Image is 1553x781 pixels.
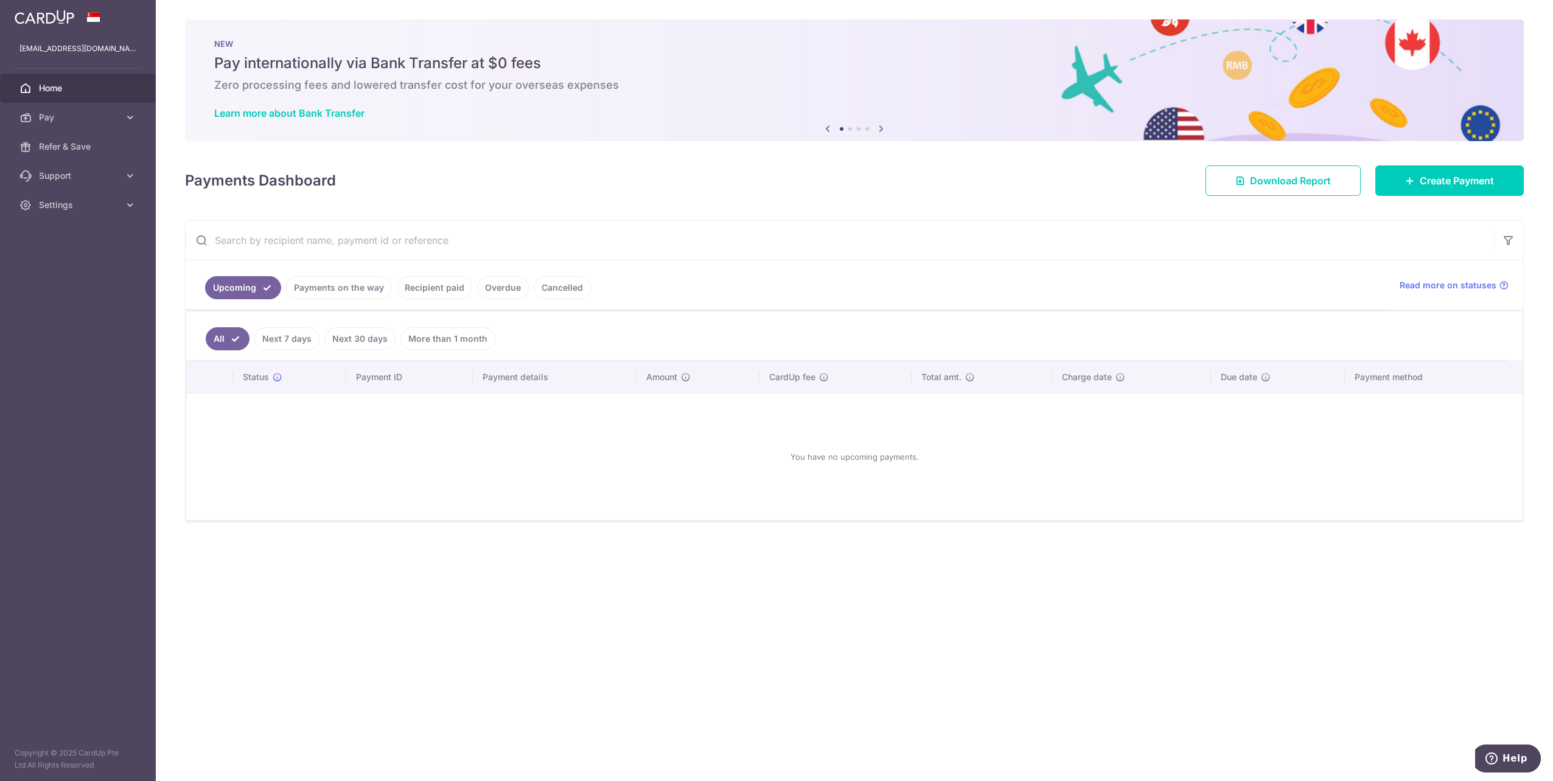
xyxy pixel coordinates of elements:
[39,170,119,182] span: Support
[27,9,52,19] span: Help
[243,371,269,383] span: Status
[1475,745,1541,775] iframe: Opens a widget where you can find more information
[646,371,677,383] span: Amount
[921,371,961,383] span: Total amt.
[15,10,74,24] img: CardUp
[1221,371,1257,383] span: Due date
[206,327,250,350] a: All
[185,170,336,192] h4: Payments Dashboard
[400,327,495,350] a: More than 1 month
[39,111,119,123] span: Pay
[286,276,392,299] a: Payments on the way
[39,141,119,153] span: Refer & Save
[1375,165,1524,196] a: Create Payment
[214,107,365,119] a: Learn more about Bank Transfer
[473,361,637,393] th: Payment details
[39,199,119,211] span: Settings
[1206,165,1361,196] a: Download Report
[39,82,119,94] span: Home
[1420,173,1494,188] span: Create Payment
[214,39,1495,49] p: NEW
[1062,371,1112,383] span: Charge date
[346,361,473,393] th: Payment ID
[1345,361,1523,393] th: Payment method
[214,54,1495,73] h5: Pay internationally via Bank Transfer at $0 fees
[534,276,591,299] a: Cancelled
[205,276,281,299] a: Upcoming
[201,403,1508,510] div: You have no upcoming payments.
[19,43,136,55] p: [EMAIL_ADDRESS][DOMAIN_NAME]
[397,276,472,299] a: Recipient paid
[186,221,1494,260] input: Search by recipient name, payment id or reference
[185,19,1524,141] img: Bank transfer banner
[477,276,529,299] a: Overdue
[769,371,815,383] span: CardUp fee
[254,327,319,350] a: Next 7 days
[1400,279,1509,291] a: Read more on statuses
[324,327,396,350] a: Next 30 days
[214,78,1495,92] h6: Zero processing fees and lowered transfer cost for your overseas expenses
[1250,173,1331,188] span: Download Report
[1400,279,1496,291] span: Read more on statuses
